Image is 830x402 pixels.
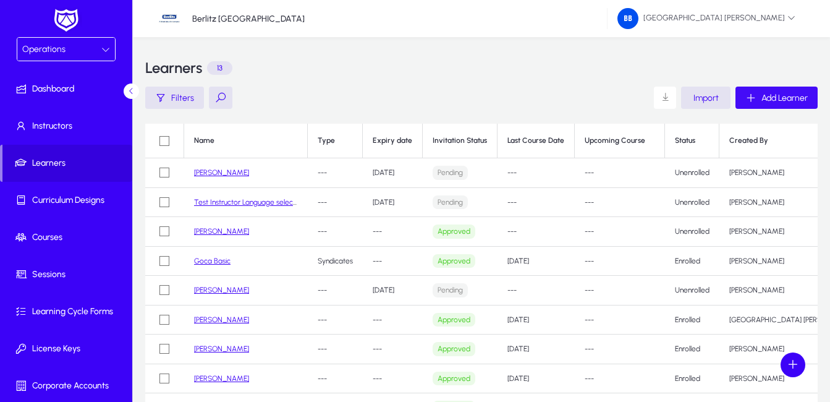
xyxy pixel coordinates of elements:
div: Type [318,136,335,145]
td: --- [575,306,665,335]
td: --- [575,158,665,188]
a: [PERSON_NAME] [194,227,249,236]
a: Sessions [2,256,135,293]
th: Upcoming Course [575,124,665,158]
td: Enrolled [665,247,719,276]
td: --- [308,158,363,188]
td: --- [363,364,423,394]
a: Curriculum Designs [2,182,135,219]
a: [PERSON_NAME] [194,374,249,383]
button: Import [681,87,730,109]
a: [PERSON_NAME] [194,315,249,324]
td: --- [575,364,665,394]
p: Berlitz [GEOGRAPHIC_DATA] [192,14,305,24]
td: --- [498,158,575,188]
p: Approved [433,254,475,268]
td: --- [575,247,665,276]
td: --- [363,217,423,247]
td: --- [308,335,363,364]
img: 168.png [617,8,638,29]
td: Unenrolled [665,217,719,247]
td: --- [363,335,423,364]
td: [DATE] [498,306,575,335]
td: [DATE] [363,158,423,188]
th: Last Course Date [498,124,575,158]
p: Pending [433,195,468,210]
a: Courses [2,219,135,256]
a: License Keys [2,330,135,367]
td: Unenrolled [665,188,719,218]
div: Name [194,136,214,145]
td: [DATE] [498,364,575,394]
td: [DATE] [498,247,575,276]
span: Instructors [2,120,135,132]
span: Courses [2,231,135,244]
td: [DATE] [498,335,575,364]
th: Invitation Status [423,124,498,158]
td: --- [308,276,363,306]
td: --- [363,306,423,335]
p: Approved [433,225,475,239]
td: --- [498,188,575,218]
a: Instructors [2,108,135,145]
p: Approved [433,313,475,327]
a: Learning Cycle Forms [2,293,135,330]
p: Pending [433,166,468,180]
span: Operations [22,44,66,54]
td: --- [575,335,665,364]
img: white-logo.png [51,7,82,33]
p: Approved [433,342,475,356]
td: --- [363,247,423,276]
span: [GEOGRAPHIC_DATA] [PERSON_NAME] [617,8,795,29]
button: [GEOGRAPHIC_DATA] [PERSON_NAME] [608,7,805,30]
td: Syndicates [308,247,363,276]
td: --- [575,188,665,218]
span: License Keys [2,343,135,355]
a: [PERSON_NAME] [194,286,249,294]
p: 13 [207,61,232,75]
a: [PERSON_NAME] [194,344,249,353]
p: Approved [433,372,475,386]
td: Unenrolled [665,276,719,306]
th: Expiry date [363,124,423,158]
td: --- [575,276,665,306]
td: --- [308,306,363,335]
button: Filters [145,87,204,109]
a: Test Instructor Language selection [194,198,305,207]
td: [DATE] [363,276,423,306]
td: Unenrolled [665,158,719,188]
td: [DATE] [363,188,423,218]
h3: Learners [145,61,202,75]
div: Name [194,136,297,145]
td: --- [308,217,363,247]
a: Dashboard [2,71,135,108]
span: Import [693,93,719,103]
td: --- [308,188,363,218]
a: Goca Basic [194,257,231,265]
td: Enrolled [665,364,719,394]
span: Learning Cycle Forms [2,306,135,318]
th: Status [665,124,719,158]
td: --- [498,217,575,247]
img: 34.jpg [158,7,181,30]
div: Type [318,136,352,145]
span: Filters [171,93,194,103]
td: --- [498,276,575,306]
td: Enrolled [665,335,719,364]
span: Dashboard [2,83,135,95]
td: Enrolled [665,306,719,335]
span: Sessions [2,268,135,281]
td: --- [308,364,363,394]
span: Curriculum Designs [2,194,135,207]
a: [PERSON_NAME] [194,168,249,177]
button: Add Learner [735,87,818,109]
td: --- [575,217,665,247]
span: Learners [2,157,132,169]
span: Corporate Accounts [2,380,135,392]
p: Pending [433,283,468,297]
span: Add Learner [761,93,808,103]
